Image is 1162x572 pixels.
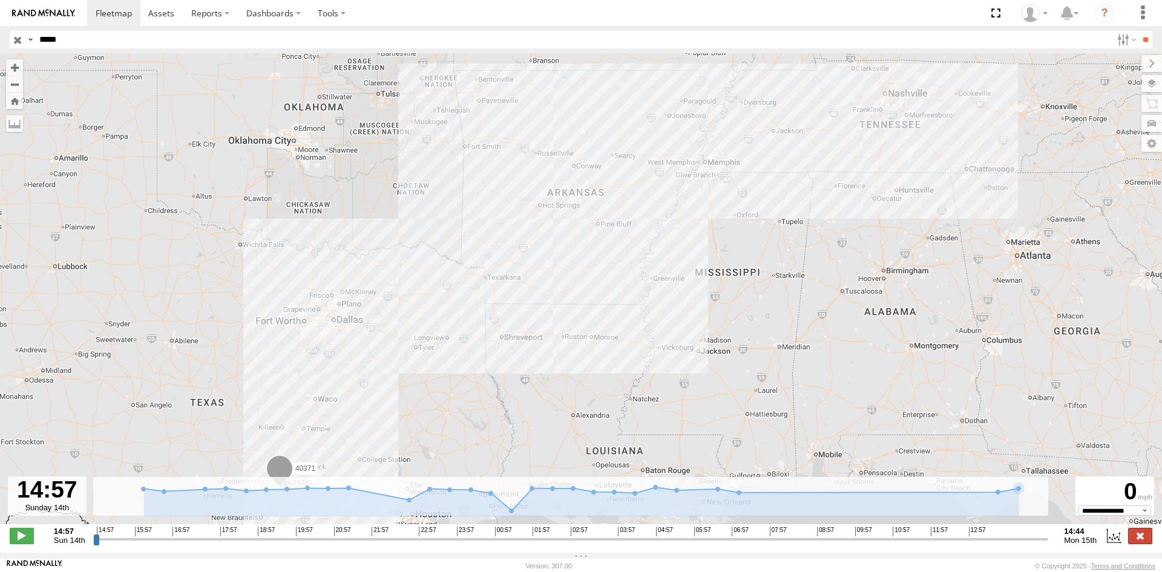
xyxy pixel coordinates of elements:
div: 0 [1077,478,1152,505]
span: 12:57 [969,527,986,536]
button: Zoom out [6,76,23,93]
a: Terms and Conditions [1091,562,1155,570]
span: 16:57 [172,527,189,536]
span: 00:57 [495,527,512,536]
img: rand-logo.svg [12,9,75,18]
label: Play/Stop [10,528,34,544]
span: 23:57 [457,527,474,536]
span: 09:57 [855,527,872,536]
label: Search Filter Options [1112,31,1138,48]
label: Measure [6,115,23,132]
button: Zoom Home [6,93,23,109]
span: 01:57 [533,527,550,536]
i: ? [1095,4,1114,23]
span: Sun 14th Sep 2025 [54,536,85,545]
span: 03:57 [618,527,635,536]
span: 15:57 [135,527,152,536]
span: 18:57 [258,527,275,536]
a: Visit our Website [7,560,62,572]
label: Close [1128,528,1152,544]
span: 17:57 [220,527,237,536]
span: 21:57 [372,527,389,536]
div: Version: 307.00 [526,562,572,570]
span: 14:57 [97,527,114,536]
span: 05:57 [694,527,711,536]
label: Map Settings [1141,135,1162,152]
span: 40371 [295,464,315,473]
span: 19:57 [296,527,313,536]
span: 20:57 [334,527,351,536]
strong: 14:44 [1064,527,1097,536]
span: 04:57 [656,527,673,536]
span: 06:57 [732,527,749,536]
span: 22:57 [419,527,436,536]
span: 10:57 [893,527,910,536]
div: © Copyright 2025 - [1035,562,1155,570]
span: Mon 15th Sep 2025 [1064,536,1097,545]
span: 08:57 [817,527,834,536]
span: 02:57 [571,527,588,536]
span: 07:57 [770,527,787,536]
span: 11:57 [931,527,948,536]
strong: 14:57 [54,527,85,536]
label: Search Query [25,31,35,48]
button: Zoom in [6,59,23,76]
div: Carlos Ortiz [1017,4,1052,22]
